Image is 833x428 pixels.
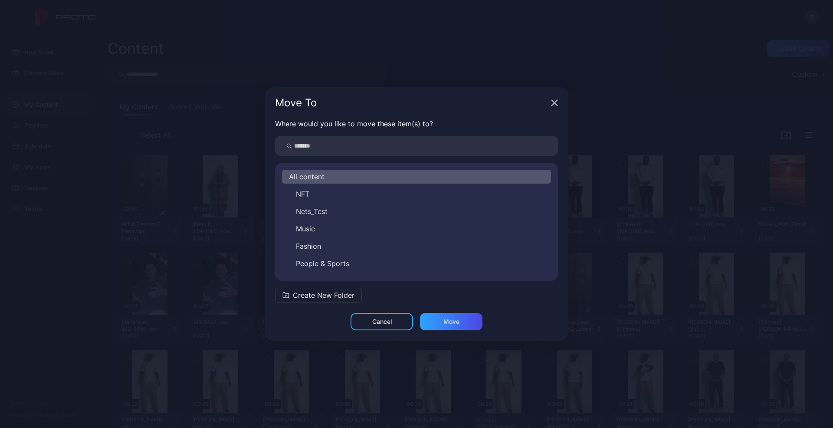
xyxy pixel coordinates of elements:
[443,318,459,325] div: Move
[282,257,551,270] button: People & Sports
[282,239,551,253] button: Fashion
[296,258,349,269] span: People & Sports
[275,288,362,303] button: Create New Folder
[420,313,482,330] button: Move
[296,224,315,234] span: Music
[275,98,548,108] div: Move To
[282,204,551,218] button: Nets_Test
[296,206,328,217] span: Nets_Test
[275,119,558,129] p: Where would you like to move these item(s) to?
[282,187,551,201] button: NFT
[296,189,309,199] span: NFT
[296,241,321,251] span: Fashion
[289,171,325,182] span: All content
[351,313,413,330] button: Cancel
[293,290,354,300] span: Create New Folder
[282,222,551,236] button: Music
[372,318,392,325] div: Cancel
